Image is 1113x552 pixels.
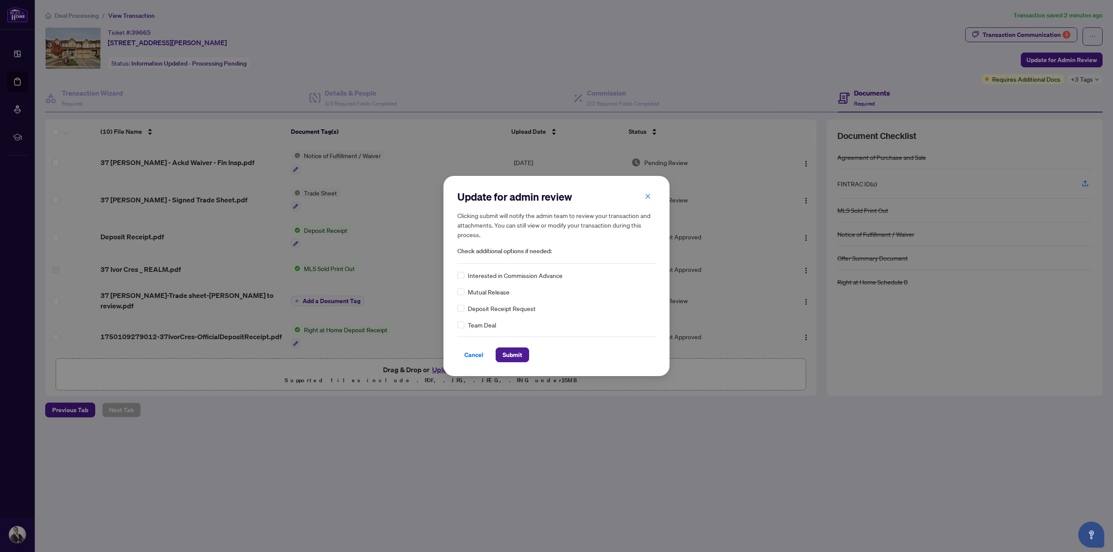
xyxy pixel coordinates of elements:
span: Mutual Release [468,287,510,297]
button: Cancel [457,347,490,362]
button: Open asap [1078,522,1104,548]
span: close [645,193,651,199]
h2: Update for admin review [457,190,656,204]
span: Submit [503,348,522,362]
span: Interested in Commission Advance [468,271,563,280]
span: Cancel [464,348,483,362]
span: Deposit Receipt Request [468,304,536,313]
h5: Clicking submit will notify the admin team to review your transaction and attachments. You can st... [457,211,656,239]
span: Check additional options if needed: [457,246,656,256]
span: Team Deal [468,320,496,330]
button: Submit [496,347,529,362]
